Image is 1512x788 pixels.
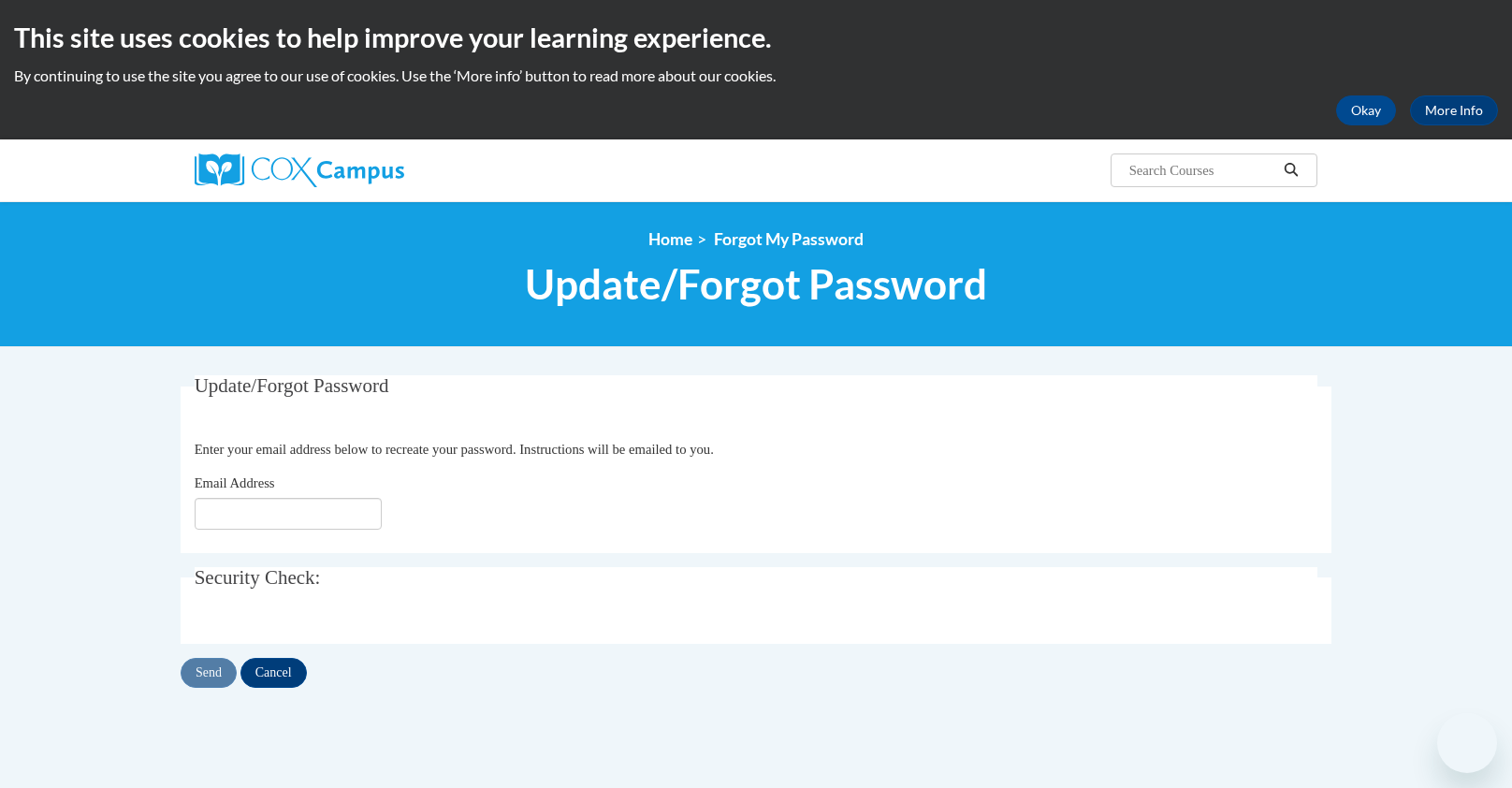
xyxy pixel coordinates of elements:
button: Okay [1336,95,1396,125]
input: Email [195,498,382,530]
a: Cox Campus [195,153,550,187]
span: Security Check: [195,566,321,589]
span: Update/Forgot Password [525,259,987,309]
input: Cancel [240,658,307,688]
span: Update/Forgot Password [195,374,389,397]
button: Search [1277,159,1305,182]
p: By continuing to use the site you agree to our use of cookies. Use the ‘More info’ button to read... [14,66,1498,86]
iframe: Button to launch messaging window [1437,713,1497,773]
span: Forgot My Password [714,229,864,249]
input: Search Courses [1127,159,1277,182]
span: Email Address [195,475,275,490]
a: More Info [1410,95,1498,125]
h2: This site uses cookies to help improve your learning experience. [14,19,1498,56]
img: Cox Campus [195,153,404,187]
span: Enter your email address below to recreate your password. Instructions will be emailed to you. [195,442,714,457]
a: Home [648,229,692,249]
